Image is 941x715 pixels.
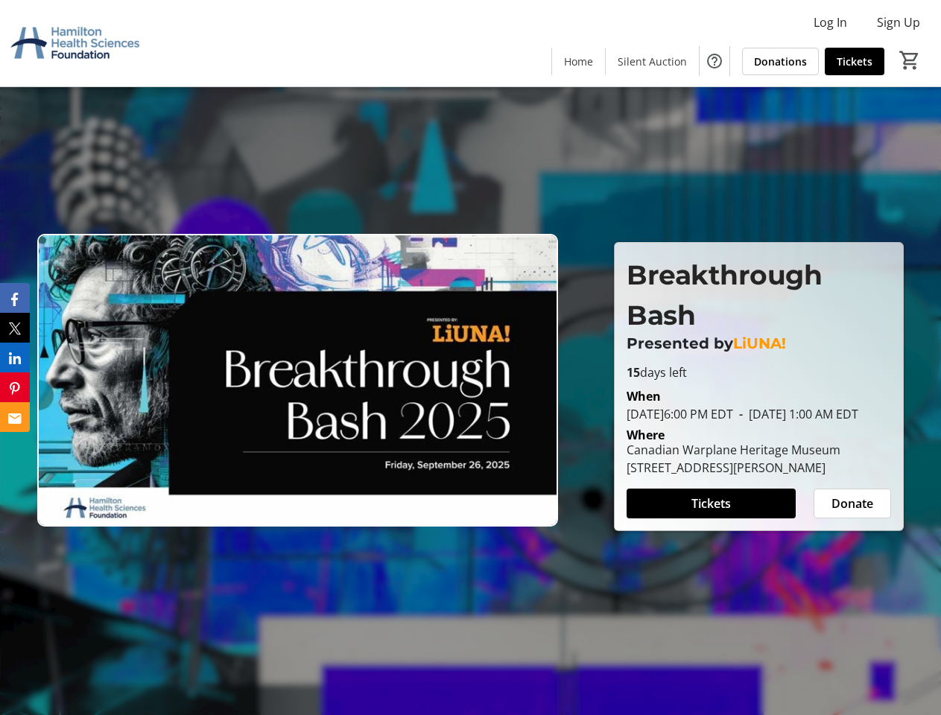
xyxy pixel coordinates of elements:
button: Tickets [627,489,796,518]
button: Sign Up [865,10,932,34]
span: Sign Up [877,13,920,31]
span: Tickets [837,54,872,69]
button: Log In [802,10,859,34]
span: - [733,406,749,422]
span: 15 [627,364,640,381]
img: Hamilton Health Sciences Foundation's Logo [9,6,142,80]
div: Canadian Warplane Heritage Museum [627,441,840,459]
div: [STREET_ADDRESS][PERSON_NAME] [627,459,840,477]
span: Home [564,54,593,69]
div: Where [627,429,665,441]
button: Cart [896,47,923,74]
span: LiUNA! [733,334,786,352]
span: Presented by [627,334,733,352]
p: days left [627,363,891,381]
span: Donate [831,495,873,512]
a: Tickets [825,48,884,75]
span: [DATE] 1:00 AM EDT [733,406,858,422]
span: Tickets [691,495,731,512]
a: Silent Auction [606,48,699,75]
a: Donations [742,48,819,75]
img: Campaign CTA Media Photo [37,234,558,527]
div: When [627,387,661,405]
span: [DATE] 6:00 PM EDT [627,406,733,422]
span: Donations [754,54,807,69]
button: Help [700,46,729,76]
span: Silent Auction [618,54,687,69]
p: Breakthrough Bash [627,255,891,335]
span: Log In [814,13,847,31]
button: Donate [814,489,891,518]
a: Home [552,48,605,75]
